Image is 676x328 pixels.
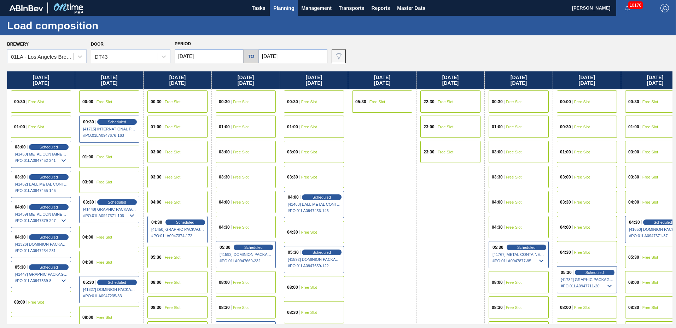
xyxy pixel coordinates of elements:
span: 03:00 [151,150,162,154]
span: Free Slot [233,125,249,129]
span: Scheduled [40,145,58,149]
span: 04:00 [560,225,571,229]
span: 01:00 [560,150,571,154]
input: mm/dd/yyyy [175,49,244,63]
span: Free Slot [642,200,658,204]
span: Free Slot [28,100,44,104]
div: [DATE] [DATE] [348,71,416,89]
span: Free Slot [506,200,522,204]
span: 10176 [628,1,643,9]
div: 01LA - Los Angeles Brewery [11,54,74,60]
span: Free Slot [642,305,658,310]
span: Free Slot [165,125,181,129]
span: 00:30 [14,100,25,104]
span: 03:00 [492,150,503,154]
span: Free Slot [301,310,317,315]
span: 08:30 [219,305,230,310]
span: Scheduled [40,235,58,239]
span: [41592] DOMINION PACKAGING, INC. - 0008325026 [288,257,341,262]
span: 08:30 [151,305,162,310]
img: icon-filter-gray [334,52,343,60]
span: Free Slot [506,280,522,285]
span: 04:30 [492,225,503,229]
span: Free Slot [506,100,522,104]
span: Free Slot [642,150,658,154]
span: Scheduled [108,200,126,204]
span: Free Slot [642,255,658,259]
span: 05:30 [288,250,299,254]
span: Reports [371,4,390,12]
span: Free Slot [301,125,317,129]
span: Free Slot [642,100,658,104]
span: [41462] BALL METAL CONTAINER GROUP - 0008342641 [15,182,68,186]
span: Free Slot [233,305,249,310]
span: Free Slot [506,175,522,179]
span: Free Slot [369,100,385,104]
span: Scheduled [244,245,263,250]
span: 00:30 [287,100,298,104]
span: Free Slot [506,225,522,229]
span: 04:30 [82,260,93,264]
span: Scheduled [108,120,126,124]
span: 04:30 [629,220,640,224]
span: 22:30 [424,100,435,104]
button: Notifications [616,3,639,13]
span: # PO : 01LA0947877-95 [493,257,546,265]
span: 08:00 [82,315,93,320]
span: 01:00 [82,155,93,159]
span: 08:00 [492,280,503,285]
span: 08:00 [628,280,639,285]
label: Brewery [7,42,29,47]
span: 03:00 [287,150,298,154]
span: Period [175,41,191,46]
span: 04:30 [15,235,26,239]
span: 01:00 [287,125,298,129]
span: Free Slot [301,150,317,154]
span: Scheduled [40,205,58,209]
span: Free Slot [574,225,590,229]
span: 05:30 [355,100,366,104]
span: 01:00 [151,125,162,129]
span: Free Slot [301,285,317,289]
span: [41447] GRAPHIC PACKAGING INTERNATIONA - 0008221069 [15,272,68,276]
span: Free Slot [165,100,181,104]
span: Free Slot [233,175,249,179]
span: 05:30 [15,265,26,269]
span: 00:30 [151,100,162,104]
label: Door [91,42,104,47]
span: Master Data [397,4,425,12]
div: [DATE] [DATE] [212,71,280,89]
div: [DATE] [DATE] [280,71,348,89]
span: [41767] METAL CONTAINER CORPORATION - 0008219745 [493,252,546,257]
span: Free Slot [233,280,249,285]
span: 00:30 [628,100,639,104]
span: 05:30 [628,255,639,259]
span: Free Slot [642,175,658,179]
span: 04:30 [560,250,571,254]
span: Scheduled [176,220,194,224]
span: Free Slot [438,100,454,104]
span: 04:00 [219,200,230,204]
span: Free Slot [97,180,112,184]
span: Free Slot [165,255,181,259]
span: # PO : 01LA0947660-232 [220,257,273,265]
span: Free Slot [506,305,522,310]
span: 08:00 [151,280,162,285]
span: Scheduled [313,250,331,254]
span: 04:00 [628,200,639,204]
span: 04:00 [82,235,93,239]
span: [41450] GRAPHIC PACKAGING INTERNATIONA - 0008221069 [151,227,204,232]
span: [41460] METAL CONTAINER CORPORATION - 0008219745 [15,152,68,156]
span: 01:00 [492,125,503,129]
span: 08:00 [219,280,230,285]
span: # PO : 01LA0947235-33 [83,292,136,300]
span: # PO : 01LA0947369-8 [15,276,68,285]
span: Scheduled [313,195,331,199]
span: 04:30 [287,230,298,234]
span: 03:30 [151,175,162,179]
span: Free Slot [574,100,590,104]
span: 03:00 [219,150,230,154]
span: # PO : 01LA0947659-122 [288,262,341,270]
span: 03:00 [82,180,93,184]
span: 03:30 [560,200,571,204]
